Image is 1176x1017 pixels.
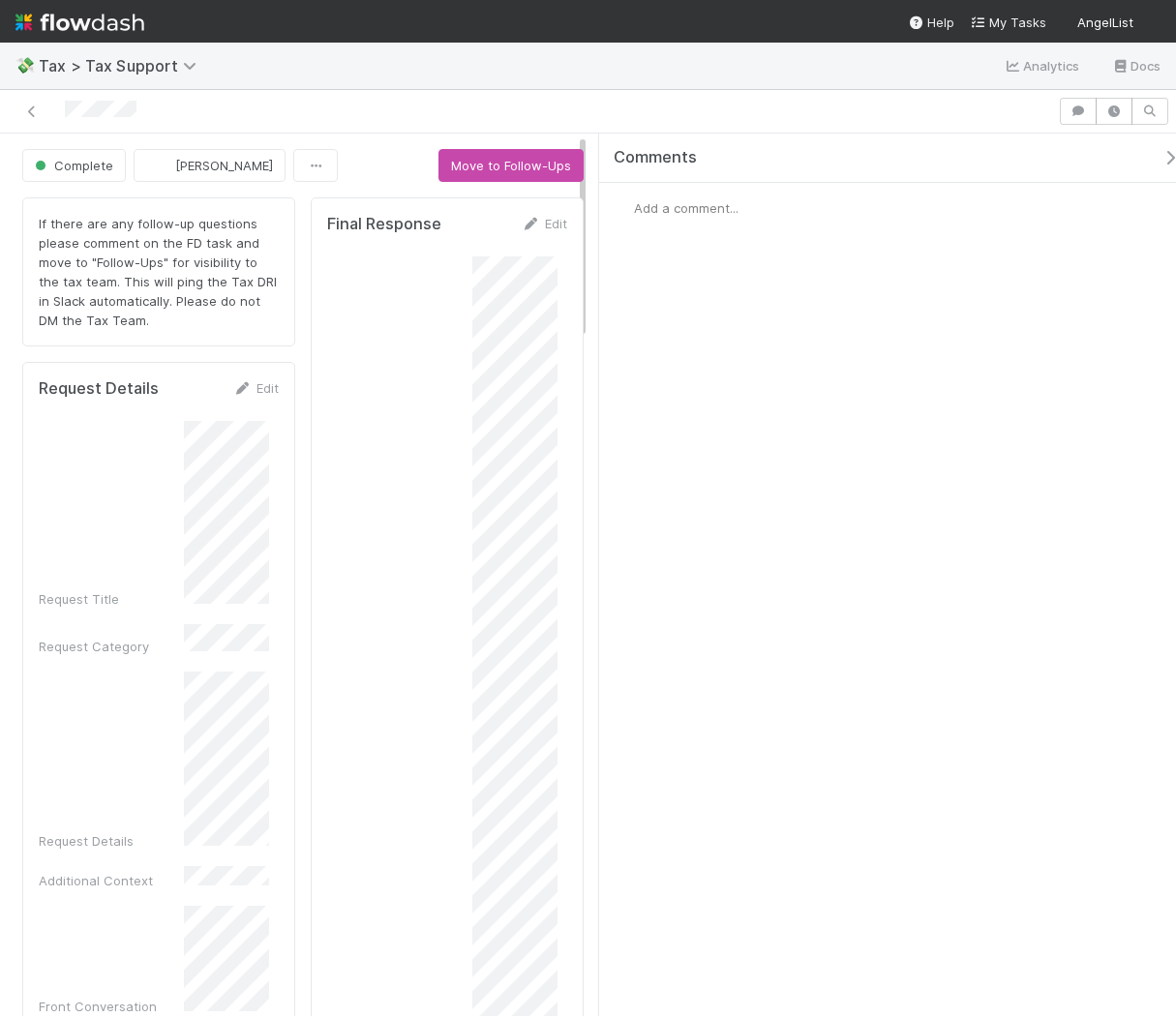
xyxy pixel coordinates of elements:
span: Add a comment... [634,200,739,216]
span: Complete [31,158,113,173]
div: Request Details [39,831,184,851]
a: Docs [1111,54,1161,77]
div: Help [908,13,954,32]
h5: Request Details [39,379,159,399]
button: Move to Follow-Ups [438,149,584,182]
img: avatar_711f55b7-5a46-40da-996f-bc93b6b86381.png [150,156,169,175]
a: My Tasks [970,13,1046,32]
span: My Tasks [970,15,1046,30]
span: Tax > Tax Support [39,56,206,75]
a: Edit [522,216,567,231]
div: Request Category [39,637,184,656]
span: AngelList [1077,15,1133,30]
h5: Final Response [327,215,441,234]
img: avatar_eed832e9-978b-43e4-b51e-96e46fa5184b.png [1141,14,1161,33]
img: avatar_eed832e9-978b-43e4-b51e-96e46fa5184b.png [615,198,634,218]
span: Comments [614,148,697,167]
div: Additional Context [39,871,184,890]
a: Analytics [1004,54,1080,77]
img: logo-inverted-e16ddd16eac7371096b0.svg [15,6,144,39]
button: [PERSON_NAME] [134,149,286,182]
div: Request Title [39,589,184,609]
span: 💸 [15,57,35,74]
span: [PERSON_NAME] [175,158,273,173]
button: Complete [22,149,126,182]
span: If there are any follow-up questions please comment on the FD task and move to "Follow-Ups" for v... [39,216,281,328]
a: Edit [233,380,279,396]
